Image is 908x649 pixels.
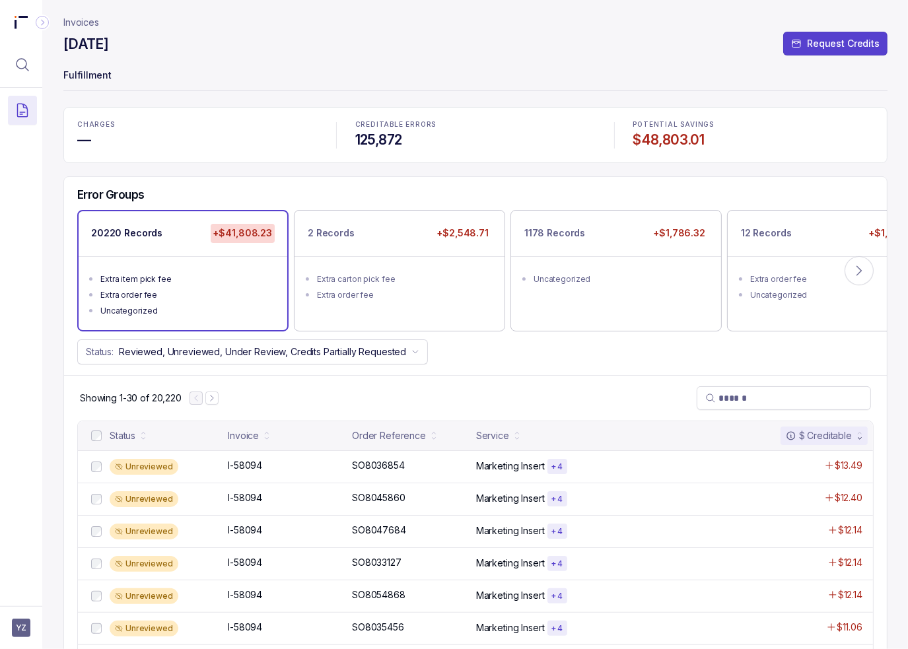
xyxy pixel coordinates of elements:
h4: [DATE] [63,35,108,53]
input: checkbox-checkbox [91,623,102,634]
div: Extra order fee [100,289,273,302]
p: $12.40 [835,491,862,504]
div: Extra item pick fee [100,273,273,286]
div: Order Reference [352,429,426,442]
div: Status [110,429,135,442]
p: CREDITABLE ERRORS [355,121,596,129]
p: Marketing Insert [476,460,545,473]
p: + 4 [551,559,563,569]
h4: $48,803.01 [633,131,874,149]
button: Menu Icon Button MagnifyingGlassIcon [8,50,37,79]
div: $ Creditable [786,429,852,442]
div: Unreviewed [110,524,178,539]
p: I-58094 [228,556,262,569]
div: Collapse Icon [34,15,50,30]
p: CHARGES [77,121,318,129]
p: + 4 [551,526,563,537]
div: Unreviewed [110,588,178,604]
p: + 4 [551,461,563,472]
p: $12.14 [838,524,862,537]
input: checkbox-checkbox [91,526,102,537]
input: checkbox-checkbox [91,494,102,504]
p: +$1,786.32 [650,224,708,242]
div: Uncategorized [100,304,273,318]
p: SO8054868 [352,588,405,601]
div: Unreviewed [110,459,178,475]
div: Uncategorized [534,273,707,286]
p: Marketing Insert [476,557,545,570]
p: Status: [86,345,114,359]
p: + 4 [551,623,563,634]
button: Status:Reviewed, Unreviewed, Under Review, Credits Partially Requested [77,339,428,364]
p: Marketing Insert [476,492,545,505]
p: Marketing Insert [476,621,545,634]
p: Showing 1-30 of 20,220 [80,392,182,405]
p: POTENTIAL SAVINGS [633,121,874,129]
div: Unreviewed [110,556,178,572]
div: Extra order fee [317,289,490,302]
nav: breadcrumb [63,16,99,29]
p: 2 Records [308,226,355,240]
p: SO8033127 [352,556,402,569]
p: 1178 Records [524,226,585,240]
button: Next Page [205,392,219,405]
input: checkbox-checkbox [91,430,102,441]
p: +$2,548.71 [434,224,491,242]
p: SO8036854 [352,459,405,472]
input: checkbox-checkbox [91,461,102,472]
p: +$41,808.23 [211,224,275,242]
p: I-58094 [228,524,262,537]
button: Menu Icon Button DocumentTextIcon [8,96,37,125]
h4: — [77,131,318,149]
p: I-58094 [228,459,262,472]
div: Service [476,429,509,442]
p: $12.14 [838,556,862,569]
input: checkbox-checkbox [91,591,102,601]
div: Extra carton pick fee [317,273,490,286]
p: SO8047684 [352,524,406,537]
p: $12.14 [838,588,862,601]
p: SO8035456 [352,621,404,634]
h4: 125,872 [355,131,596,149]
p: I-58094 [228,588,262,601]
p: Fulfillment [63,63,888,90]
p: + 4 [551,494,563,504]
p: + 4 [551,591,563,601]
p: 12 Records [741,226,792,240]
a: Invoices [63,16,99,29]
p: $11.06 [837,621,862,634]
button: User initials [12,619,30,637]
p: Marketing Insert [476,589,545,602]
div: Remaining page entries [80,392,182,405]
p: Reviewed, Unreviewed, Under Review, Credits Partially Requested [119,345,406,359]
h5: Error Groups [77,188,145,202]
p: I-58094 [228,491,262,504]
p: I-58094 [228,621,262,634]
div: Unreviewed [110,621,178,636]
div: Unreviewed [110,491,178,507]
p: Request Credits [807,37,880,50]
div: Invoice [228,429,259,442]
p: 20220 Records [91,226,162,240]
button: Request Credits [783,32,888,55]
input: checkbox-checkbox [91,559,102,569]
p: $13.49 [835,459,862,472]
p: SO8045860 [352,491,405,504]
p: Marketing Insert [476,524,545,537]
